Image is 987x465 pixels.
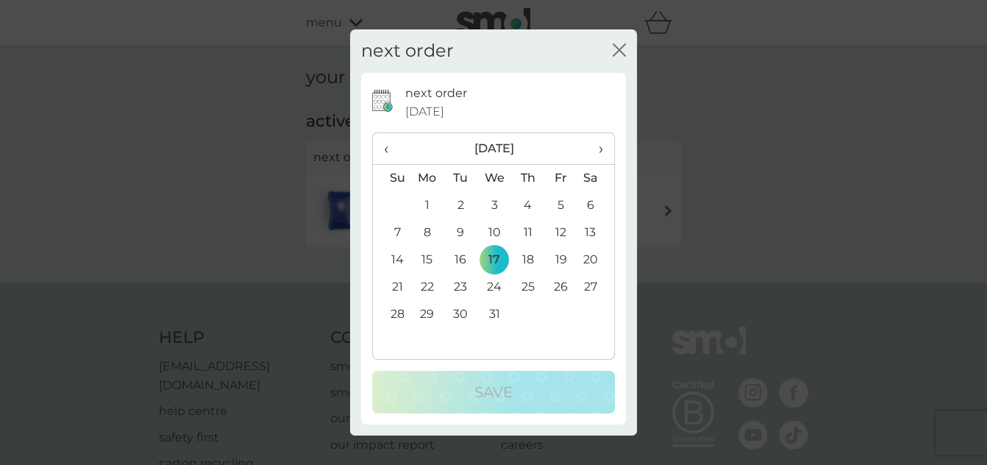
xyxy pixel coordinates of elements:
[410,274,444,301] td: 22
[444,301,477,328] td: 30
[477,164,511,192] th: We
[444,246,477,274] td: 16
[477,301,511,328] td: 31
[511,274,544,301] td: 25
[577,164,614,192] th: Sa
[373,219,410,246] td: 7
[511,164,544,192] th: Th
[373,301,410,328] td: 28
[444,274,477,301] td: 23
[373,274,410,301] td: 21
[410,219,444,246] td: 8
[361,40,454,62] h2: next order
[544,274,577,301] td: 26
[544,219,577,246] td: 12
[444,164,477,192] th: Tu
[588,133,603,164] span: ›
[474,380,513,404] p: Save
[444,192,477,219] td: 2
[613,43,626,59] button: close
[410,164,444,192] th: Mo
[444,219,477,246] td: 9
[577,219,614,246] td: 13
[373,164,410,192] th: Su
[511,246,544,274] td: 18
[477,274,511,301] td: 24
[511,219,544,246] td: 11
[477,192,511,219] td: 3
[405,84,467,103] p: next order
[410,301,444,328] td: 29
[410,192,444,219] td: 1
[373,246,410,274] td: 14
[577,274,614,301] td: 27
[577,246,614,274] td: 20
[544,164,577,192] th: Fr
[477,219,511,246] td: 10
[511,192,544,219] td: 4
[544,192,577,219] td: 5
[544,246,577,274] td: 19
[372,371,615,413] button: Save
[405,102,444,121] span: [DATE]
[577,192,614,219] td: 6
[477,246,511,274] td: 17
[410,246,444,274] td: 15
[410,133,577,165] th: [DATE]
[384,133,399,164] span: ‹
